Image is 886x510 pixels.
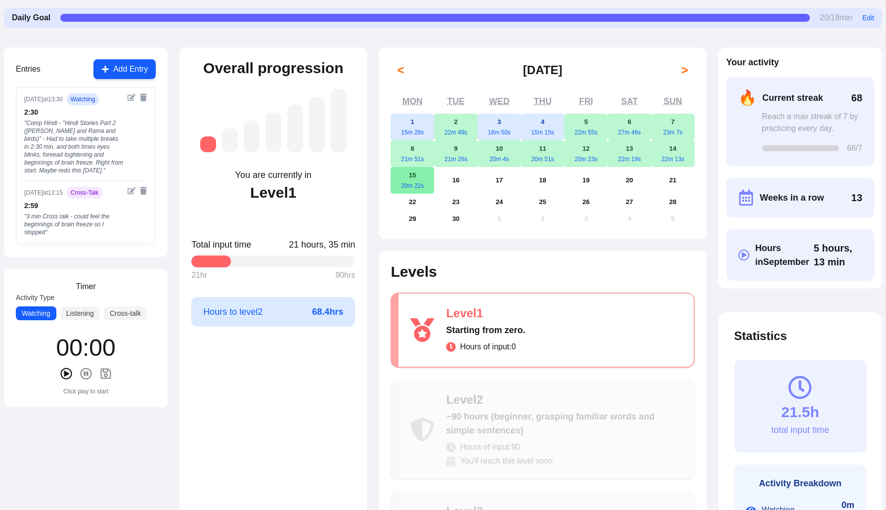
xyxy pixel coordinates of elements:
button: Edit entry [128,187,135,195]
abbr: September 15, 2025 [409,171,416,179]
span: 13 [851,191,862,205]
abbr: September 5, 2025 [584,118,588,126]
div: 20m 4s [478,155,521,163]
div: " 3 min Cross talk - could feel the beginnings of brain freeze so I stopped " [24,212,124,236]
div: Reach a max streak of 7 by practicing every day. [762,111,862,134]
abbr: September 6, 2025 [627,118,631,126]
div: 20m 22s [391,182,434,190]
button: September 28, 2025 [651,194,695,211]
abbr: September 8, 2025 [411,145,414,152]
span: watching [67,93,99,105]
span: Hours of input: 90 [460,441,520,453]
abbr: September 3, 2025 [497,118,501,126]
button: September 22, 2025 [391,194,434,211]
abbr: September 1, 2025 [411,118,414,126]
abbr: September 16, 2025 [452,176,460,184]
abbr: September 21, 2025 [669,176,676,184]
button: September 30, 2025 [434,211,478,227]
abbr: September 25, 2025 [539,198,546,206]
span: 20 / 18 min [820,12,852,24]
abbr: Wednesday [489,96,509,106]
button: October 5, 2025 [651,211,695,227]
button: September 23, 2025 [434,194,478,211]
abbr: October 4, 2025 [627,215,631,222]
abbr: September 14, 2025 [669,145,676,152]
span: 68 [851,91,862,105]
abbr: September 13, 2025 [626,145,633,152]
div: Level 3: ~260 hours (low intermediate, understanding simple conversations) [244,121,260,152]
button: > [675,60,695,80]
button: September 19, 2025 [564,167,608,194]
button: September 3, 202516m 50s [478,114,521,140]
div: Starting from zero. [446,323,681,337]
button: September 8, 202521m 51s [391,140,434,167]
button: September 12, 202520m 23s [564,140,608,167]
abbr: Sunday [664,96,682,106]
span: Click to toggle between decimal and time format [289,238,355,252]
span: You'll reach this level soon [460,455,552,467]
abbr: September 23, 2025 [452,198,460,206]
div: total input time [771,423,829,437]
span: Current streak [762,91,823,105]
span: Click to toggle between decimal and time format [814,241,862,269]
div: " Comp Hindi - "Hindi Stories Part 2 ([PERSON_NAME] and Rama and birds)" - Had to take multiple b... [24,119,124,174]
span: 68.4 hrs [312,305,343,319]
button: September 26, 2025 [564,194,608,211]
button: Edit entry [128,93,135,101]
button: September 5, 202522m 55s [564,114,608,140]
abbr: September 28, 2025 [669,198,676,206]
abbr: September 9, 2025 [454,145,457,152]
button: Add Entry [93,59,156,79]
div: You are currently in [235,168,311,182]
div: 22m 13s [651,155,695,163]
div: Level 2 [446,392,682,408]
button: September 27, 2025 [608,194,651,211]
abbr: October 1, 2025 [497,215,501,222]
h3: Timer [76,281,95,293]
button: September 20, 2025 [608,167,651,194]
abbr: October 3, 2025 [584,215,588,222]
abbr: September 4, 2025 [541,118,544,126]
div: Level 1 [446,305,681,321]
div: [DATE] at 13:15 [24,189,63,197]
button: September 7, 202523m 7s [651,114,695,140]
div: Level 1 [250,184,296,202]
button: September 14, 202522m 13s [651,140,695,167]
div: ~90 hours (beginner, grasping familiar words and simple sentences) [446,410,682,437]
div: 2 : 30 [24,107,124,117]
abbr: Thursday [534,96,552,106]
h2: Your activity [726,55,874,69]
button: September 16, 2025 [434,167,478,194]
abbr: September 18, 2025 [539,176,546,184]
span: Hours to level 2 [203,305,263,319]
div: 16m 50s [478,128,521,136]
h2: Levels [391,263,694,281]
span: Weeks in a row [760,191,824,205]
div: Level 7: ~2,625 hours (near-native, understanding most media and conversations fluently) [331,89,347,152]
span: Total input time [191,238,251,252]
button: September 6, 202527m 46s [608,114,651,140]
abbr: September 20, 2025 [626,176,633,184]
button: September 13, 202522m 19s [608,140,651,167]
span: Hours of input: 0 [460,341,516,353]
abbr: October 2, 2025 [541,215,544,222]
span: < [397,62,404,78]
abbr: September 19, 2025 [582,176,590,184]
div: [DATE] at 13:30 [24,95,63,103]
span: 90 hrs [335,269,355,281]
div: 22m 19s [608,155,651,163]
button: September 4, 202515m 15s [521,114,565,140]
h3: Entries [16,63,41,75]
button: September 1, 202515m 28s [391,114,434,140]
abbr: September 10, 2025 [495,145,503,152]
div: 2 : 59 [24,201,124,211]
button: < [391,60,410,80]
button: September 15, 202520m 22s [391,167,434,194]
div: Level 5: ~1,050 hours (high intermediate, understanding most everyday content) [287,105,303,152]
button: Edit [862,13,874,23]
h3: Activity Breakdown [746,476,854,490]
div: 00 : 00 [56,336,116,360]
div: 23m 7s [651,128,695,136]
abbr: October 5, 2025 [671,215,674,222]
abbr: September 11, 2025 [539,145,546,152]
